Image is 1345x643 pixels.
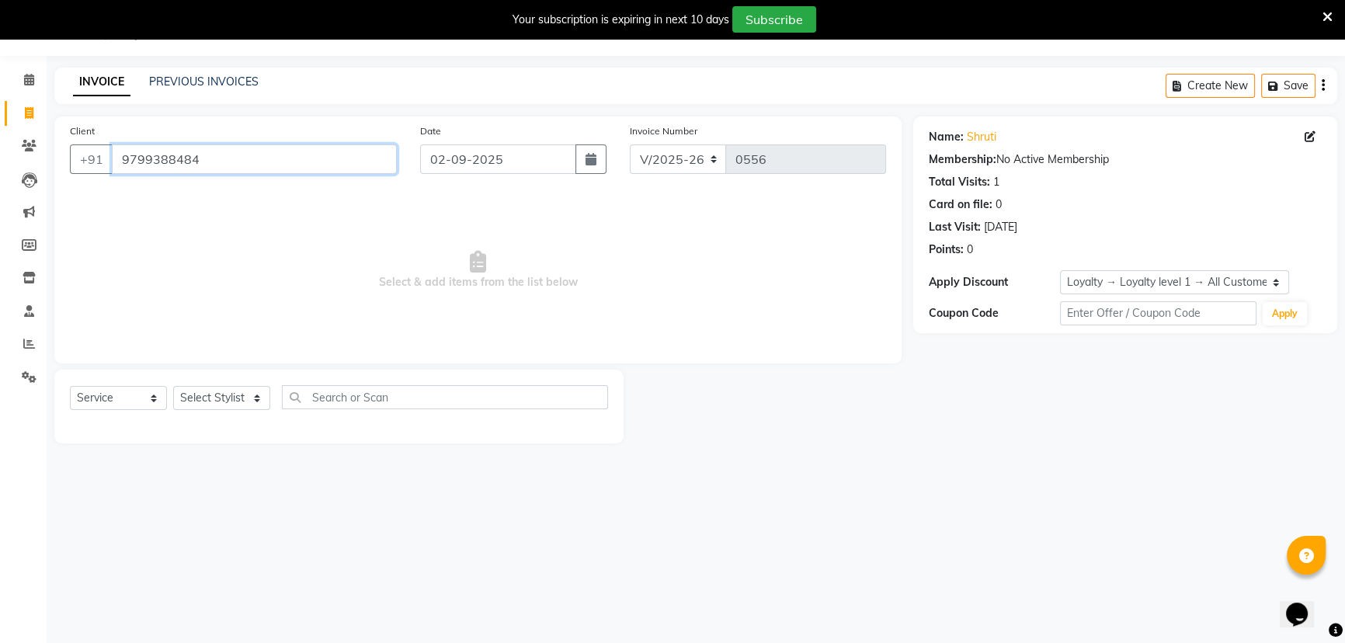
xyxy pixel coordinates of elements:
[1263,302,1307,325] button: Apply
[112,144,397,174] input: Search by Name/Mobile/Email/Code
[630,124,697,138] label: Invoice Number
[984,219,1017,235] div: [DATE]
[282,385,608,409] input: Search or Scan
[967,129,996,145] a: Shruti
[929,219,981,235] div: Last Visit:
[70,144,113,174] button: +91
[70,124,95,138] label: Client
[929,129,964,145] div: Name:
[1166,74,1255,98] button: Create New
[1280,581,1329,627] iframe: chat widget
[70,193,886,348] span: Select & add items from the list below
[967,242,973,258] div: 0
[420,124,441,138] label: Date
[929,174,990,190] div: Total Visits:
[929,305,1060,321] div: Coupon Code
[732,6,816,33] button: Subscribe
[1060,301,1256,325] input: Enter Offer / Coupon Code
[1261,74,1315,98] button: Save
[929,151,1322,168] div: No Active Membership
[929,196,992,213] div: Card on file:
[929,274,1060,290] div: Apply Discount
[993,174,999,190] div: 1
[149,75,259,89] a: PREVIOUS INVOICES
[73,68,130,96] a: INVOICE
[513,12,729,28] div: Your subscription is expiring in next 10 days
[996,196,1002,213] div: 0
[929,151,996,168] div: Membership:
[929,242,964,258] div: Points:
